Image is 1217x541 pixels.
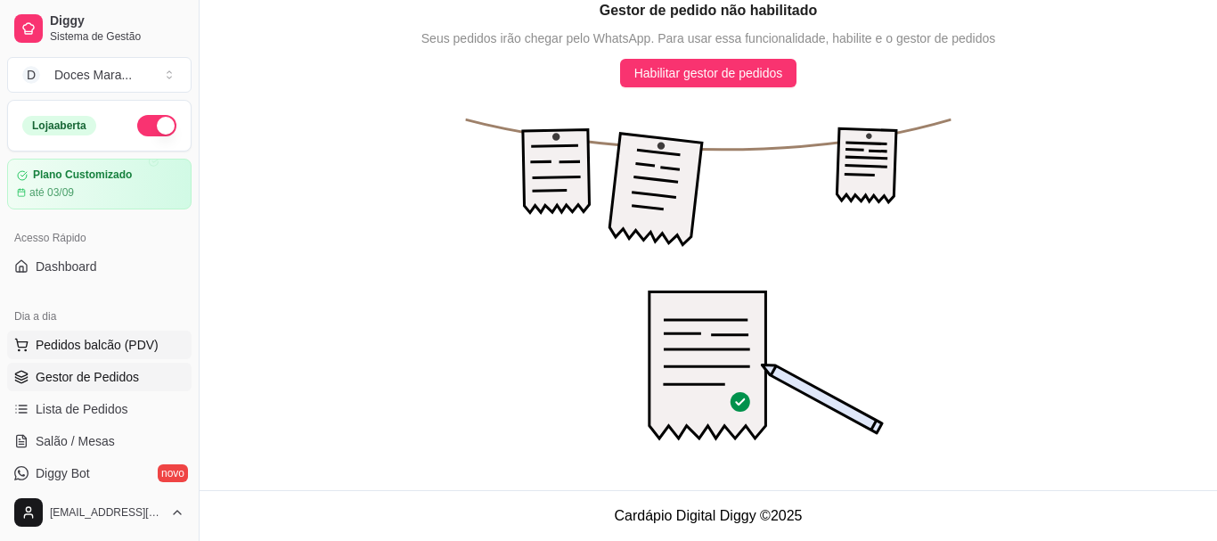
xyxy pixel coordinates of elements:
span: Diggy Bot [36,464,90,482]
span: Salão / Mesas [36,432,115,450]
div: Dia a dia [7,302,192,331]
span: Gestor de Pedidos [36,368,139,386]
div: Acesso Rápido [7,224,192,252]
article: Plano Customizado [33,168,132,182]
span: D [22,66,40,84]
span: [EMAIL_ADDRESS][DOMAIN_NAME] [50,505,163,520]
div: Doces Mara ... [54,66,132,84]
span: Sistema de Gestão [50,29,184,44]
a: Lista de Pedidos [7,395,192,423]
span: Diggy [50,13,184,29]
article: até 03/09 [29,185,74,200]
a: Plano Customizadoaté 03/09 [7,159,192,209]
a: DiggySistema de Gestão [7,7,192,50]
button: Select a team [7,57,192,93]
button: Habilitar gestor de pedidos [620,59,797,87]
footer: Cardápio Digital Diggy © 2025 [200,490,1217,541]
a: Diggy Botnovo [7,459,192,488]
div: Loja aberta [22,116,96,135]
span: Lista de Pedidos [36,400,128,418]
a: Dashboard [7,252,192,281]
span: Seus pedidos irão chegar pelo WhatsApp. Para usar essa funcionalidade, habilite e o gestor de ped... [421,29,995,48]
div: animation [200,87,1217,488]
a: Gestor de Pedidos [7,363,192,391]
span: Pedidos balcão (PDV) [36,336,159,354]
button: Alterar Status [137,115,176,136]
button: Pedidos balcão (PDV) [7,331,192,359]
a: Salão / Mesas [7,427,192,455]
span: Dashboard [36,258,97,275]
span: Habilitar gestor de pedidos [634,63,783,83]
button: [EMAIL_ADDRESS][DOMAIN_NAME] [7,491,192,534]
